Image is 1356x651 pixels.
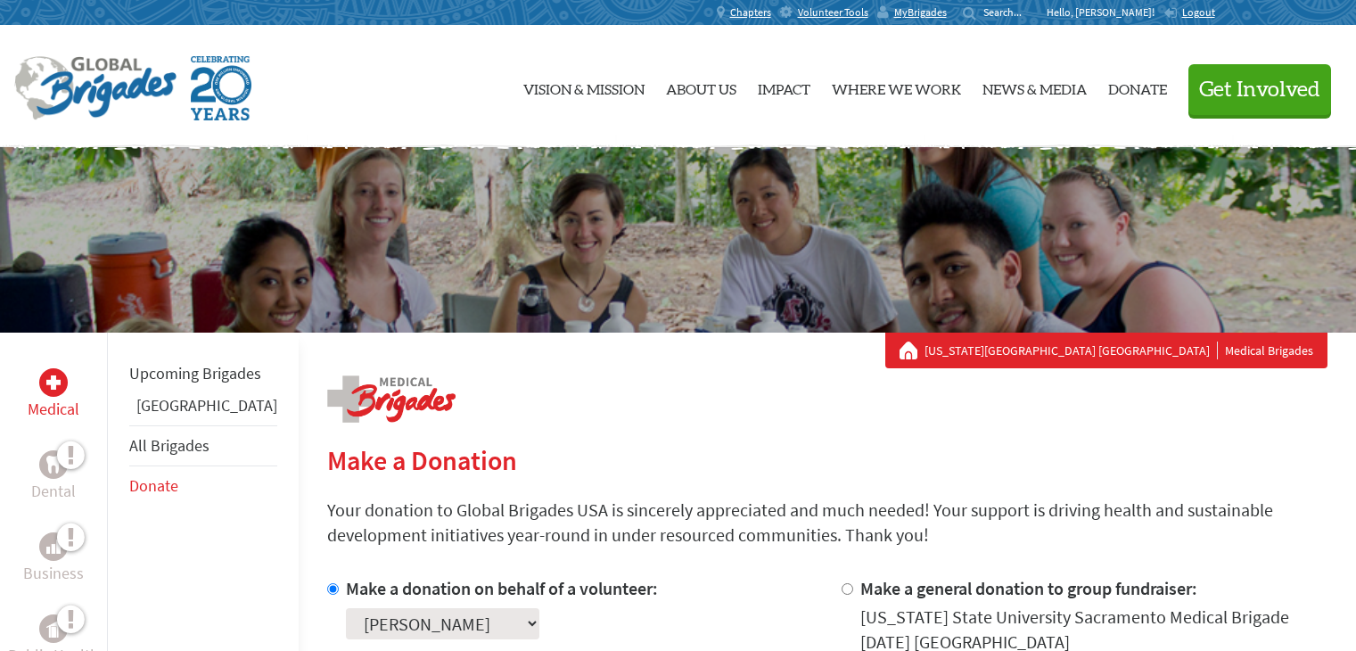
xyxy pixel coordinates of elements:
a: All Brigades [129,435,210,456]
li: Donate [129,466,277,506]
img: Global Brigades Logo [14,56,177,120]
div: Business [39,532,68,561]
a: Vision & Mission [523,40,645,133]
a: DentalDental [31,450,76,504]
a: BusinessBusiness [23,532,84,586]
span: Logout [1182,5,1215,19]
p: Medical [28,397,79,422]
a: [GEOGRAPHIC_DATA] [136,395,277,416]
h2: Make a Donation [327,444,1327,476]
a: Donate [129,475,178,496]
a: Upcoming Brigades [129,363,261,383]
img: Global Brigades Celebrating 20 Years [191,56,251,120]
div: Dental [39,450,68,479]
p: Hello, [PERSON_NAME]! [1047,5,1163,20]
li: Greece [129,393,277,425]
span: MyBrigades [894,5,947,20]
div: Public Health [39,614,68,643]
label: Make a general donation to group fundraiser: [860,577,1197,599]
img: Public Health [46,620,61,638]
a: Impact [758,40,810,133]
div: Medical Brigades [900,342,1313,359]
label: Make a donation on behalf of a volunteer: [346,577,658,599]
p: Business [23,561,84,586]
a: About Us [666,40,736,133]
img: Medical [46,375,61,390]
a: Donate [1108,40,1167,133]
p: Dental [31,479,76,504]
img: Dental [46,456,61,473]
button: Get Involved [1188,64,1331,115]
a: Logout [1163,5,1215,20]
span: Chapters [730,5,771,20]
p: Your donation to Global Brigades USA is sincerely appreciated and much needed! Your support is dr... [327,498,1327,548]
input: Search... [983,5,1034,19]
li: All Brigades [129,425,277,466]
span: Get Involved [1199,79,1320,101]
img: logo-medical.png [327,375,456,423]
a: MedicalMedical [28,368,79,422]
a: Where We Work [832,40,961,133]
div: Medical [39,368,68,397]
span: Volunteer Tools [798,5,868,20]
img: Business [46,540,61,554]
li: Upcoming Brigades [129,354,277,393]
a: [US_STATE][GEOGRAPHIC_DATA] [GEOGRAPHIC_DATA] [925,342,1218,359]
a: News & Media [982,40,1087,133]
